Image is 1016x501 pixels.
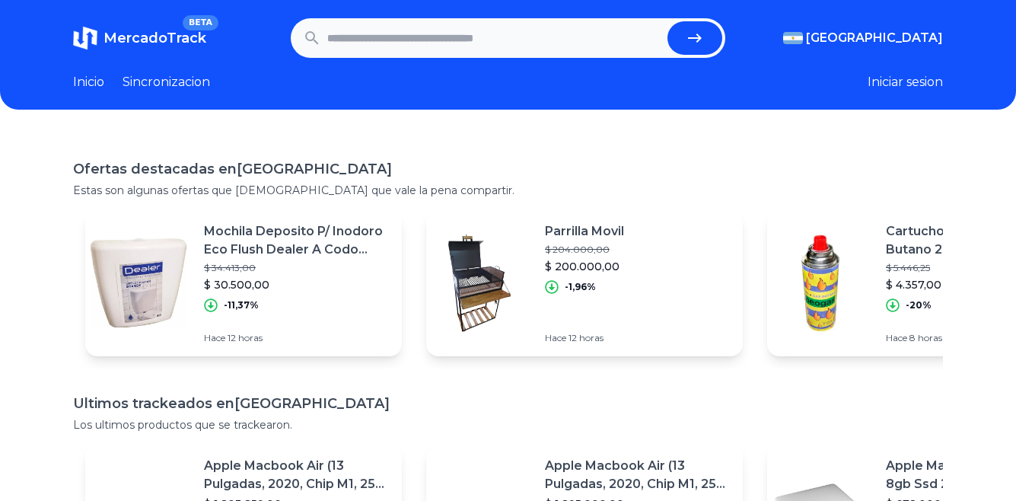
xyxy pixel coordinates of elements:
p: Apple Macbook Air (13 Pulgadas, 2020, Chip M1, 256 Gb De Ssd, 8 Gb De Ram) - Plata [204,457,390,493]
p: $ 204.000,00 [545,244,624,256]
a: Inicio [73,73,104,91]
a: Sincronizacion [123,73,210,91]
p: $ 34.413,00 [204,262,390,274]
h1: Ofertas destacadas en [GEOGRAPHIC_DATA] [73,158,943,180]
img: Argentina [783,32,803,44]
a: MercadoTrackBETA [73,26,206,50]
p: -1,96% [565,281,596,293]
p: Hace 12 horas [204,332,390,344]
a: Featured imageParrilla Movil$ 204.000,00$ 200.000,00-1,96%Hace 12 horas [426,210,743,356]
img: Featured image [767,230,874,337]
p: Parrilla Movil [545,222,624,241]
p: Los ultimos productos que se trackearon. [73,417,943,432]
span: BETA [183,15,218,30]
a: Featured imageMochila Deposito P/ Inodoro Eco Flush Dealer A Codo Completa$ 34.413,00$ 30.500,00-... [85,210,402,356]
p: Mochila Deposito P/ Inodoro Eco Flush Dealer A Codo Completa [204,222,390,259]
p: Hace 12 horas [545,332,624,344]
img: Featured image [85,230,192,337]
p: $ 30.500,00 [204,277,390,292]
span: MercadoTrack [104,30,206,46]
h1: Ultimos trackeados en [GEOGRAPHIC_DATA] [73,393,943,414]
p: -20% [906,299,932,311]
button: Iniciar sesion [868,73,943,91]
p: Estas son algunas ofertas que [DEMOGRAPHIC_DATA] que vale la pena compartir. [73,183,943,198]
img: Featured image [426,230,533,337]
button: [GEOGRAPHIC_DATA] [783,29,943,47]
p: Apple Macbook Air (13 Pulgadas, 2020, Chip M1, 256 Gb De Ssd, 8 Gb De Ram) - Plata [545,457,731,493]
p: -11,37% [224,299,259,311]
img: MercadoTrack [73,26,97,50]
p: $ 200.000,00 [545,259,624,274]
span: [GEOGRAPHIC_DATA] [806,29,943,47]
